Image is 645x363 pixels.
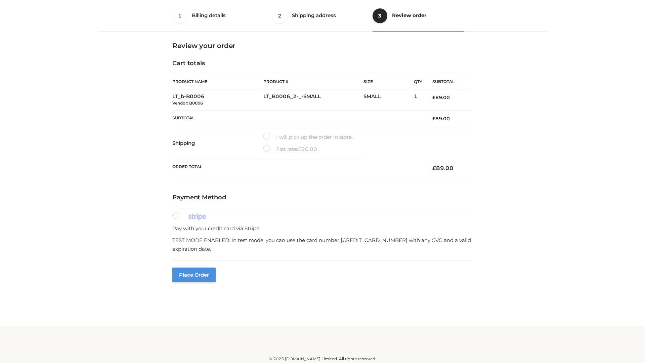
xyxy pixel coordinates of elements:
h3: Review your order [172,42,473,50]
th: Order Total [172,159,422,177]
bdi: 89.00 [432,165,454,171]
div: © 2025 [DOMAIN_NAME] Limited. All rights reserved. [100,356,545,362]
th: Size [363,74,411,89]
th: Qty [414,74,422,89]
span: £ [432,94,435,100]
span: £ [432,165,436,171]
th: Shipping [172,127,263,159]
th: Product # [263,74,363,89]
th: Product Name [172,74,263,89]
bdi: 89.00 [432,116,450,122]
small: Vendor: B0006 [172,100,203,106]
span: £ [432,116,435,122]
td: LT_b-B0006 [172,89,263,111]
bdi: 20.00 [298,146,317,152]
p: TEST MODE ENABLED. In test mode, you can use the card number [CREDIT_CARD_NUMBER] with any CVC an... [172,236,473,253]
h4: Payment Method [172,194,473,201]
label: Flat rate: [263,145,317,154]
bdi: 89.00 [432,94,450,100]
th: Subtotal [422,74,473,89]
h4: Cart totals [172,60,473,67]
th: Subtotal [172,110,422,127]
td: 1 [414,89,422,111]
button: Place order [172,268,216,282]
td: LT_B0006_2-_-SMALL [263,89,363,111]
label: I will pick up the order in store. [263,133,353,142]
span: £ [298,146,301,152]
p: Pay with your credit card via Stripe. [172,224,473,233]
td: SMALL [363,89,414,111]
